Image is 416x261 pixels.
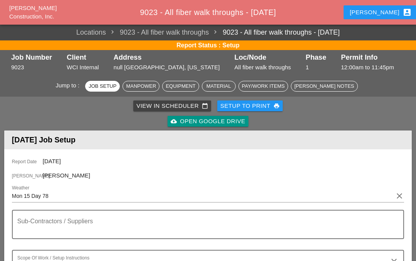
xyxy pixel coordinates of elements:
div: 12:00am to 11:45pm [341,63,405,72]
span: [PERSON_NAME] [43,172,90,179]
button: Setup to Print [217,100,283,111]
div: WCI Internal [67,63,110,72]
span: 9023 - All fiber walk throughs [106,27,209,38]
div: Phase [306,54,337,61]
i: clear [395,191,404,201]
div: [PERSON_NAME] [350,8,412,17]
i: account_box [403,8,412,17]
span: [DATE] [43,158,61,164]
button: Material [202,81,236,92]
div: All fiber walk throughs [235,63,302,72]
button: Manpower [122,81,159,92]
div: null [GEOGRAPHIC_DATA], [US_STATE] [114,63,231,72]
a: Locations [76,27,106,38]
div: 1 [306,63,337,72]
header: [DATE] Job Setup [4,130,412,149]
span: 9023 - All fiber walk throughs - [DATE] [140,8,276,17]
div: Pay/Work Items [242,82,285,90]
a: 9023 - All fiber walk throughs - [DATE] [209,27,340,38]
div: [PERSON_NAME] Notes [294,82,354,90]
span: [PERSON_NAME] [12,172,43,179]
i: cloud_upload [171,118,177,124]
div: 9023 [11,63,63,72]
div: Loc/Node [235,54,302,61]
span: Jump to : [55,82,82,89]
textarea: Sub-Contractors / Suppliers [17,220,393,238]
div: Job Number [11,54,63,61]
i: print [273,103,280,109]
span: Report Date [12,158,43,165]
button: Equipment [162,81,199,92]
button: Job Setup [85,81,120,92]
div: Equipment [166,82,195,90]
i: calendar_today [202,103,208,109]
a: [PERSON_NAME] Construction, Inc. [9,5,57,20]
a: Open Google Drive [168,116,248,127]
div: Job Setup [89,82,116,90]
a: View in Scheduler [133,100,211,111]
div: Manpower [126,82,156,90]
div: Address [114,54,231,61]
button: [PERSON_NAME] Notes [291,81,357,92]
div: View in Scheduler [136,102,208,110]
div: Material [205,82,232,90]
input: Weather [12,190,393,202]
div: Permit Info [341,54,405,61]
div: Open Google Drive [171,117,245,126]
div: Client [67,54,110,61]
button: Pay/Work Items [238,81,288,92]
div: Setup to Print [220,102,280,110]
